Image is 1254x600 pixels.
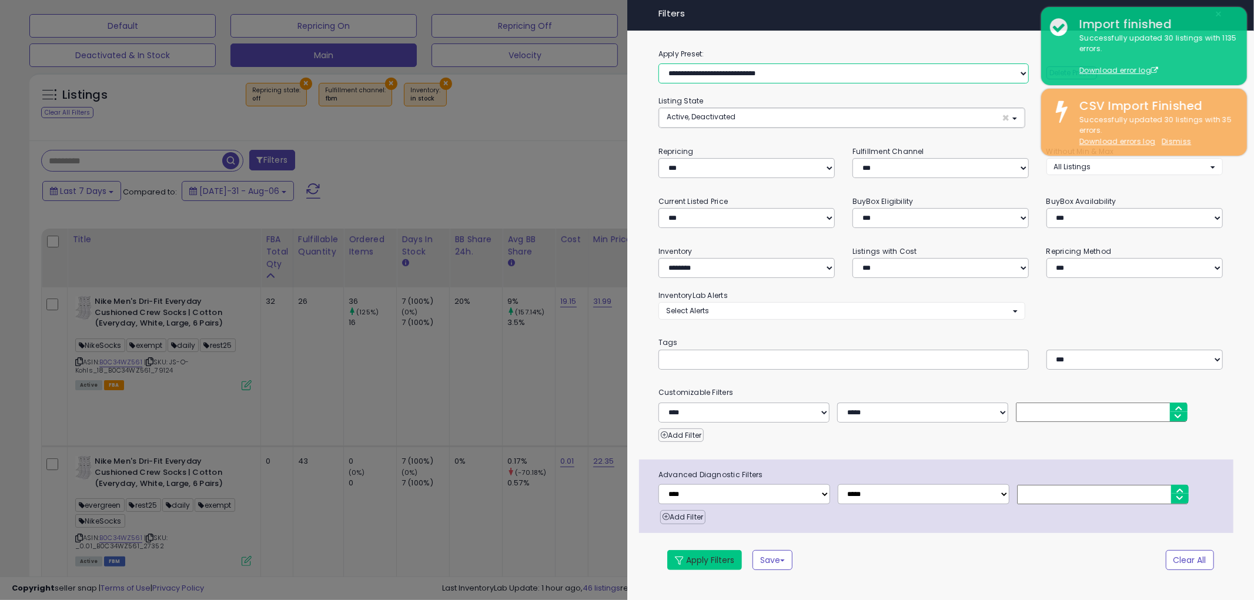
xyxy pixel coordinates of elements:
small: Current Listed Price [658,196,728,206]
small: InventoryLab Alerts [658,290,728,300]
div: CSV Import Finished [1071,98,1238,115]
small: BuyBox Eligibility [852,196,914,206]
small: Repricing [658,146,694,156]
button: Select Alerts [658,302,1025,319]
button: Active, Deactivated × [659,108,1025,128]
small: Repricing Method [1046,246,1112,256]
button: Add Filter [658,428,704,443]
a: Download errors log [1079,136,1155,146]
a: Download error log [1079,65,1158,75]
div: Import finished [1071,16,1238,33]
button: Apply Filters [667,550,742,570]
div: Successfully updated 30 listings with 1135 errors. [1071,33,1238,76]
label: Apply Preset: [650,48,1232,61]
span: Select Alerts [666,306,709,316]
div: Successfully updated 30 listings with 35 errors. [1071,115,1238,148]
span: × [1002,112,1010,124]
small: Customizable Filters [650,386,1232,399]
button: × [1210,6,1228,22]
small: BuyBox Availability [1046,196,1116,206]
span: Advanced Diagnostic Filters [650,468,1233,481]
small: Listings with Cost [852,246,917,256]
small: Listing State [658,96,704,106]
small: Fulfillment Channel [852,146,924,156]
span: Active, Deactivated [667,112,735,122]
span: × [1215,6,1223,22]
small: Tags [650,336,1232,349]
span: All Listings [1054,162,1091,172]
h4: Filters [658,9,1223,19]
button: Save [753,550,792,570]
button: Clear All [1166,550,1214,570]
small: Inventory [658,246,693,256]
u: Dismiss [1162,136,1191,146]
button: All Listings [1046,158,1223,175]
small: Without Min & Max [1046,146,1114,156]
button: Add Filter [660,510,705,524]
